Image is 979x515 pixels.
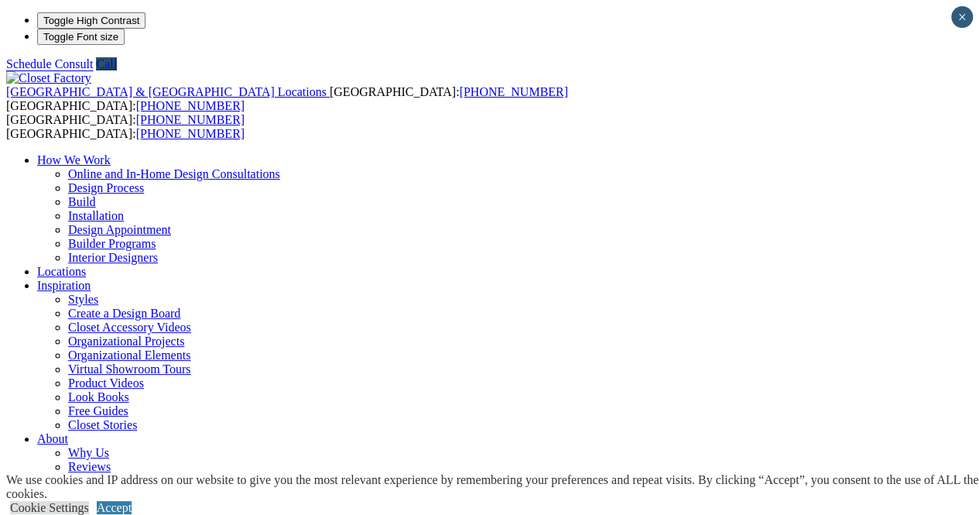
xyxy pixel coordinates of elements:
a: Installation [68,209,124,222]
a: Call [96,57,117,70]
button: Close [951,6,973,28]
a: [PHONE_NUMBER] [459,85,567,98]
a: Look Books [68,390,129,403]
a: About [37,432,68,445]
a: Virtual Showroom Tours [68,362,191,376]
a: Accept [97,501,132,514]
a: Design Appointment [68,223,171,236]
span: [GEOGRAPHIC_DATA]: [GEOGRAPHIC_DATA]: [6,85,568,112]
img: Closet Factory [6,71,91,85]
a: Organizational Projects [68,335,184,348]
a: Organizational Elements [68,348,190,362]
a: Create a Design Board [68,307,180,320]
a: Why Us [68,446,109,459]
a: Interior Designers [68,251,158,264]
a: Product Videos [68,376,144,390]
a: Build [68,195,96,208]
span: [GEOGRAPHIC_DATA]: [GEOGRAPHIC_DATA]: [6,113,245,140]
a: Design Process [68,181,144,194]
a: [GEOGRAPHIC_DATA] & [GEOGRAPHIC_DATA] Locations [6,85,330,98]
a: Builder Programs [68,237,156,250]
a: Styles [68,293,98,306]
a: Cookie Settings [10,501,89,514]
a: Schedule Consult [6,57,93,70]
a: Closet Stories [68,418,137,431]
div: We use cookies and IP address on our website to give you the most relevant experience by remember... [6,473,979,501]
button: Toggle High Contrast [37,12,145,29]
a: Inspiration [37,279,91,292]
a: Closet Accessory Videos [68,321,191,334]
a: [PHONE_NUMBER] [136,99,245,112]
button: Toggle Font size [37,29,125,45]
span: [GEOGRAPHIC_DATA] & [GEOGRAPHIC_DATA] Locations [6,85,327,98]
a: Free Guides [68,404,128,417]
a: How We Work [37,153,111,167]
a: [PHONE_NUMBER] [136,127,245,140]
a: Reviews [68,460,111,473]
span: Toggle High Contrast [43,15,139,26]
a: Online and In-Home Design Consultations [68,167,280,180]
span: Toggle Font size [43,31,118,43]
a: [PHONE_NUMBER] [136,113,245,126]
a: Locations [37,265,86,278]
